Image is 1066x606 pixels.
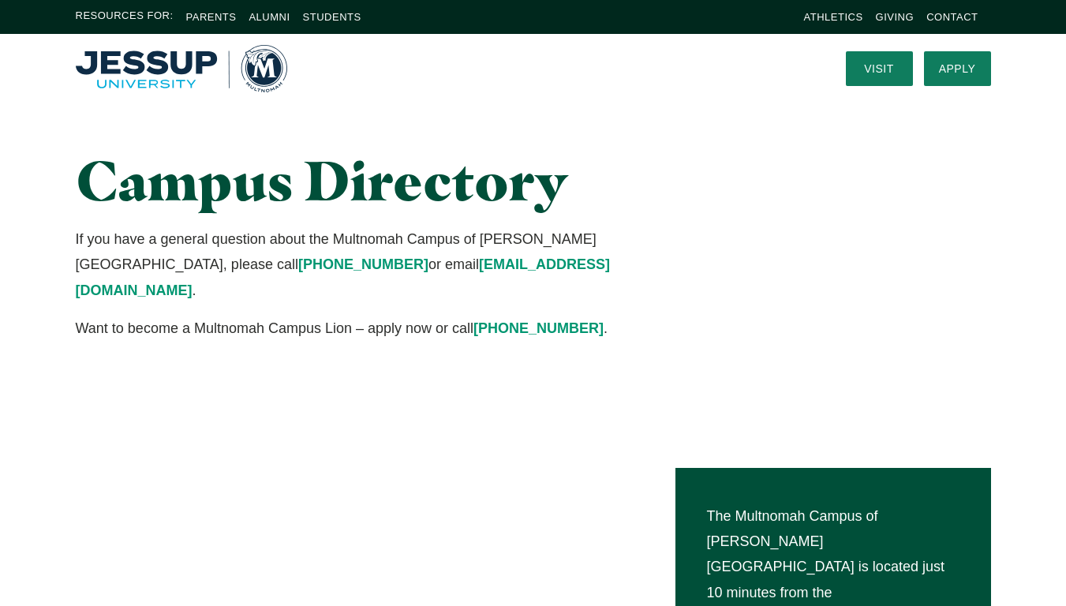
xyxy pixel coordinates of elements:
[76,316,676,341] p: Want to become a Multnomah Campus Lion – apply now or call .
[76,226,676,303] p: If you have a general question about the Multnomah Campus of [PERSON_NAME][GEOGRAPHIC_DATA], plea...
[298,256,428,272] a: [PHONE_NUMBER]
[76,45,287,92] a: Home
[303,11,361,23] a: Students
[76,45,287,92] img: Multnomah University Logo
[76,256,610,297] a: [EMAIL_ADDRESS][DOMAIN_NAME]
[804,11,863,23] a: Athletics
[473,320,604,336] a: [PHONE_NUMBER]
[249,11,290,23] a: Alumni
[186,11,237,23] a: Parents
[924,51,991,86] a: Apply
[926,11,978,23] a: Contact
[876,11,915,23] a: Giving
[76,150,676,211] h1: Campus Directory
[846,51,913,86] a: Visit
[76,8,174,26] span: Resources For:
